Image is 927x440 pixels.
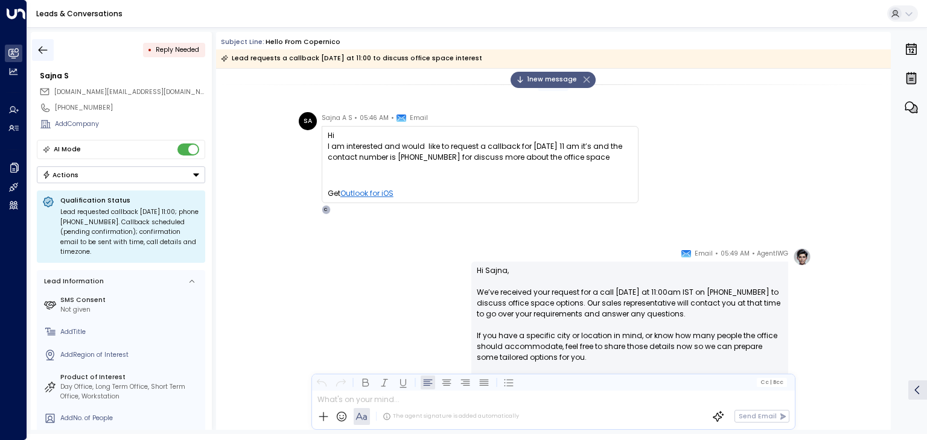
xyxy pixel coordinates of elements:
div: Hi [328,130,632,141]
span: 05:46 AM [360,112,389,124]
a: Leads & Conversations [36,8,123,19]
div: Hello from Copernico [266,37,340,47]
button: Cc|Bcc [757,378,787,386]
label: SMS Consent [60,295,202,305]
div: SA [299,112,317,130]
span: Subject Line: [221,37,264,46]
div: [PHONE_NUMBER] [55,103,205,113]
span: Sajna A S [322,112,352,124]
span: Cc Bcc [760,379,783,385]
div: AddCompany [55,119,205,129]
div: Lead requests a callback [DATE] at 11:00 to discuss office space interest [221,52,482,64]
span: • [391,112,394,124]
div: AddRegion of Interest [60,350,202,360]
label: Product of Interest [60,372,202,382]
span: • [354,112,357,124]
div: AI Mode [54,143,81,156]
span: AgentIWG [757,248,788,260]
div: • [148,42,152,58]
span: 1 new message [516,75,577,84]
span: Email [695,248,713,260]
p: Qualification Status [60,196,200,205]
div: Actions [42,171,79,179]
span: • [752,248,755,260]
button: Redo [333,375,348,389]
div: Lead requested callback [DATE] 11:00; phone [PHONE_NUMBER]. Callback scheduled (pending confirmat... [60,207,200,257]
span: | [769,379,771,385]
div: AddNo. of People [60,413,202,423]
span: 05:49 AM [721,248,750,260]
button: Undo [314,375,329,389]
div: Not given [60,305,202,315]
div: Lead Information [41,277,104,286]
span: [DOMAIN_NAME][EMAIL_ADDRESS][DOMAIN_NAME] [54,87,216,96]
div: Sajna S [40,71,205,81]
div: C [322,205,331,215]
span: Email [410,112,428,124]
div: Button group with a nested menu [37,166,205,183]
span: Reply Needed [156,45,199,54]
div: Get [328,188,632,199]
span: sajna.as@iwgplc.com [54,87,205,97]
div: 1new message [511,72,596,88]
p: Hi Sajna, We’ve received your request for a call [DATE] at 11:00am IST on [PHONE_NUMBER] to discu... [477,265,783,395]
a: Outlook for iOS [340,188,393,199]
img: profile-logo.png [793,248,811,266]
div: The agent signature is added automatically [383,412,519,421]
div: I am interested and would like to request a callback for [DATE] 11 am it’s and the contact number... [328,141,632,163]
div: AddTitle [60,327,202,337]
div: Day Office, Long Term Office, Short Term Office, Workstation [60,382,202,401]
button: Actions [37,166,205,183]
span: • [715,248,718,260]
